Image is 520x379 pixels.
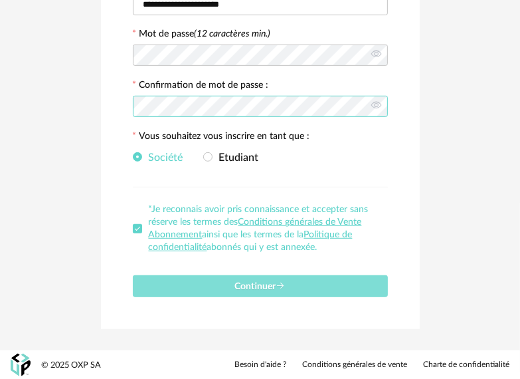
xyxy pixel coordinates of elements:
[302,360,407,370] a: Conditions générales de vente
[139,29,271,39] label: Mot de passe
[213,152,259,163] span: Etudiant
[41,360,101,371] div: © 2025 OXP SA
[195,29,271,39] i: (12 caractères min.)
[133,80,269,92] label: Confirmation de mot de passe :
[11,354,31,377] img: OXP
[142,152,183,163] span: Société
[423,360,509,370] a: Charte de confidentialité
[149,230,353,252] a: Politique de confidentialité
[149,205,369,252] span: *Je reconnais avoir pris connaissance et accepter sans réserve les termes des ainsi que les terme...
[149,217,362,239] a: Conditions générales de Vente Abonnement
[133,275,388,297] button: Continuer
[234,360,286,370] a: Besoin d'aide ?
[235,282,286,291] span: Continuer
[133,132,310,144] label: Vous souhaitez vous inscrire en tant que :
